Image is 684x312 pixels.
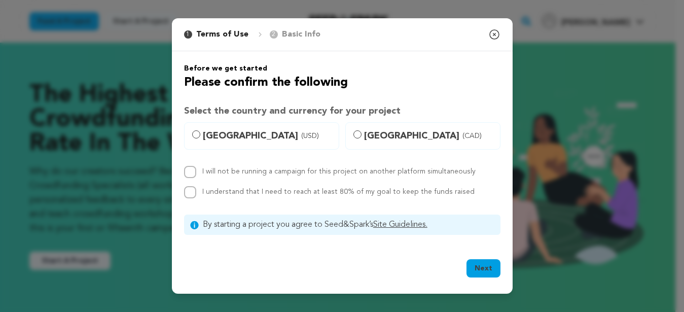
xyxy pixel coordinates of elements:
[462,131,482,141] span: (CAD)
[202,188,475,195] label: I understand that I need to reach at least 80% of my goal to keep the funds raised
[282,28,320,41] p: Basic Info
[196,28,248,41] p: Terms of Use
[203,219,494,231] span: By starting a project you agree to Seed&Spark’s
[301,131,319,141] span: (USD)
[270,30,278,39] span: 2
[466,259,500,278] button: Next
[184,104,500,118] h3: Select the country and currency for your project
[184,74,500,92] h2: Please confirm the following
[184,30,192,39] span: 1
[373,221,427,229] a: Site Guidelines.
[184,63,500,74] h6: Before we get started
[364,129,494,143] span: [GEOGRAPHIC_DATA]
[203,129,333,143] span: [GEOGRAPHIC_DATA]
[202,168,476,175] label: I will not be running a campaign for this project on another platform simultaneously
